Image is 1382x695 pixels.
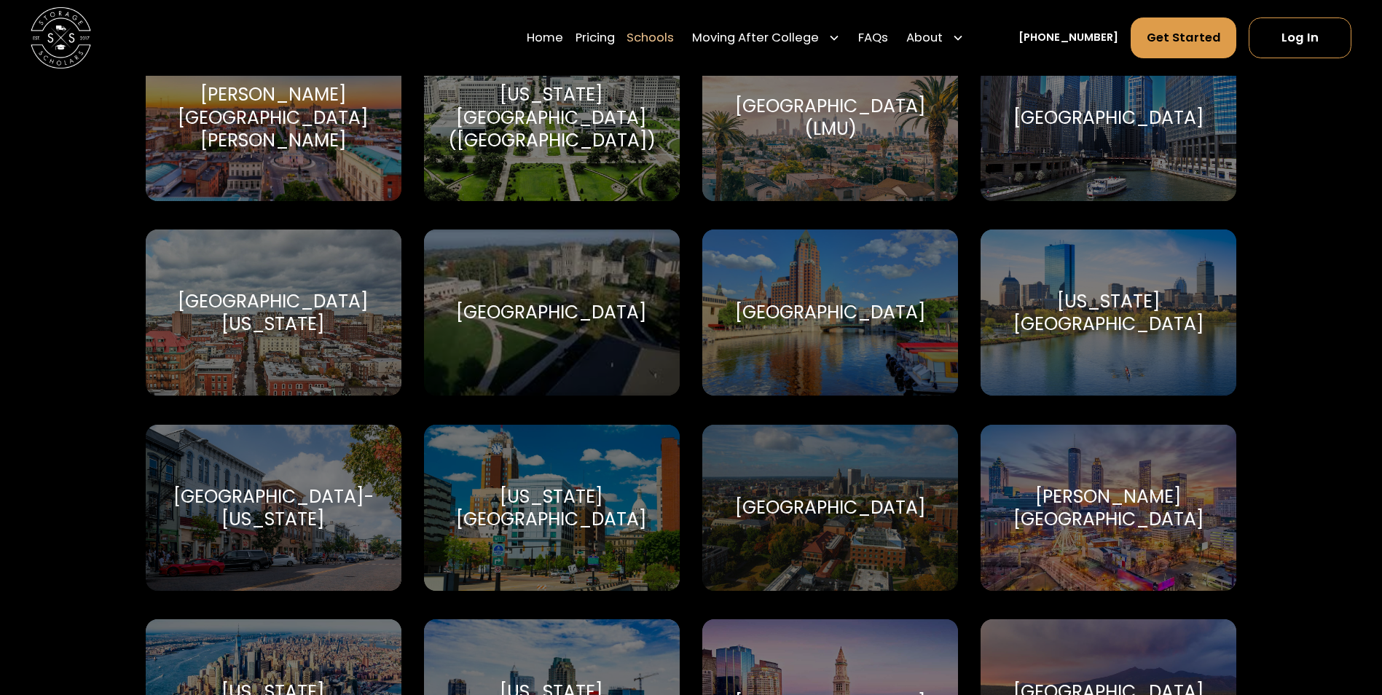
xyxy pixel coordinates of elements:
[702,229,958,396] a: Go to selected school
[900,17,970,59] div: About
[146,425,401,592] a: Go to selected school
[686,17,847,59] div: Moving After College
[456,301,647,323] div: [GEOGRAPHIC_DATA]
[981,229,1236,396] a: Go to selected school
[1249,17,1351,58] a: Log In
[1131,17,1237,58] a: Get Started
[721,95,940,140] div: [GEOGRAPHIC_DATA] (LMU)
[424,34,680,201] a: Go to selected school
[735,496,926,519] div: [GEOGRAPHIC_DATA]
[442,83,661,152] div: [US_STATE][GEOGRAPHIC_DATA] ([GEOGRAPHIC_DATA])
[31,7,91,68] a: home
[442,485,661,530] div: [US_STATE][GEOGRAPHIC_DATA]
[702,425,958,592] a: Go to selected school
[906,29,943,47] div: About
[164,83,383,152] div: [PERSON_NAME][GEOGRAPHIC_DATA][PERSON_NAME]
[858,17,888,59] a: FAQs
[527,17,563,59] a: Home
[146,34,401,201] a: Go to selected school
[31,7,91,68] img: Storage Scholars main logo
[702,34,958,201] a: Go to selected school
[1018,30,1118,46] a: [PHONE_NUMBER]
[424,425,680,592] a: Go to selected school
[576,17,615,59] a: Pricing
[627,17,674,59] a: Schools
[164,485,383,530] div: [GEOGRAPHIC_DATA]-[US_STATE]
[999,290,1218,335] div: [US_STATE][GEOGRAPHIC_DATA]
[164,290,383,335] div: [GEOGRAPHIC_DATA][US_STATE]
[981,425,1236,592] a: Go to selected school
[424,229,680,396] a: Go to selected school
[999,485,1218,530] div: [PERSON_NAME][GEOGRAPHIC_DATA]
[692,29,819,47] div: Moving After College
[146,229,401,396] a: Go to selected school
[981,34,1236,201] a: Go to selected school
[735,301,926,323] div: [GEOGRAPHIC_DATA]
[1013,106,1204,129] div: [GEOGRAPHIC_DATA]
